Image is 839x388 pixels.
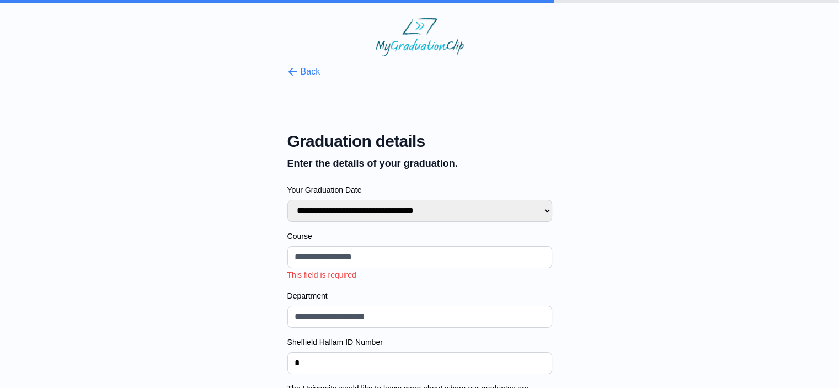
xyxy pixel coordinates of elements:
p: Enter the details of your graduation. [287,156,552,171]
span: This field is required [287,270,356,279]
img: MyGraduationClip [376,18,464,56]
label: Course [287,231,552,242]
label: Department [287,290,552,301]
label: Your Graduation Date [287,184,552,195]
span: Graduation details [287,131,552,151]
label: Sheffield Hallam ID Number [287,337,552,348]
button: Back [287,65,320,78]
